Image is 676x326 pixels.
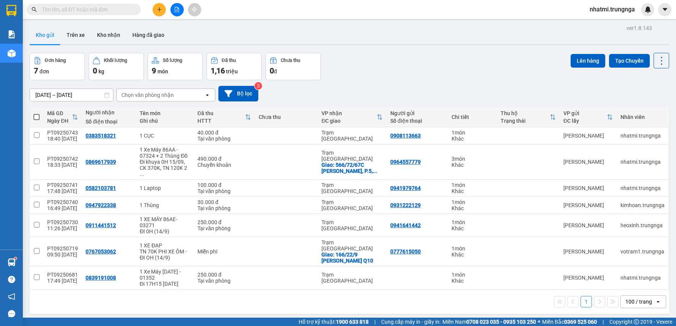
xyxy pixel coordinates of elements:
[197,219,251,225] div: 250.000 đ
[207,53,262,80] button: Đã thu1,16 triệu
[140,159,190,177] div: Đi khuya 0H 15/09, CK 370K, TN 120K 2T đồ
[452,278,493,284] div: Khác
[634,319,639,324] span: copyright
[266,53,321,80] button: Chưa thu0đ
[259,114,314,120] div: Chưa thu
[321,199,383,211] div: Trạm [GEOGRAPHIC_DATA]
[91,26,126,44] button: Kho nhận
[452,188,493,194] div: Khác
[194,107,255,127] th: Toggle SortBy
[662,6,668,13] span: caret-down
[30,53,85,80] button: Đơn hàng7đơn
[14,257,17,260] sup: 1
[197,272,251,278] div: 250.000 đ
[197,130,251,136] div: 40.000 đ
[86,109,132,116] div: Người nhận
[86,222,116,228] div: 0911441512
[321,239,383,252] div: Trạm [GEOGRAPHIC_DATA]
[571,54,605,68] button: Lên hàng
[442,318,536,326] span: Miền Nam
[373,168,377,174] span: ...
[8,276,15,283] span: question-circle
[86,202,116,208] div: 0947922338
[452,199,493,205] div: 1 món
[390,110,444,116] div: Người gửi
[563,202,613,208] div: [PERSON_NAME]
[538,320,540,323] span: ⚪️
[620,248,665,255] div: votram1.trungnga
[197,110,245,116] div: Đã thu
[140,171,144,177] span: ...
[197,162,251,168] div: Chuyển khoản
[222,58,236,63] div: Đã thu
[6,5,16,16] img: logo-vxr
[140,202,190,208] div: 1 Thùng
[299,318,369,326] span: Hỗ trợ kỹ thuật:
[47,199,78,205] div: PT09250740
[620,159,665,165] div: nhatmi.trungnga
[45,58,66,63] div: Đơn hàng
[86,133,116,139] div: 0383518321
[174,7,180,12] span: file-add
[197,278,251,284] div: Tại văn phòng
[157,68,168,74] span: món
[452,252,493,258] div: Khác
[47,156,78,162] div: PT09250742
[42,5,132,14] input: Tìm tên, số ĐT hoặc mã đơn
[140,269,190,281] div: 1 Xe Máy 86AD - 01352
[452,130,493,136] div: 1 món
[140,147,190,159] div: 1 Xe Máy 86AA - 07324 + 2 Thùng Đồ
[197,136,251,142] div: Tại văn phòng
[47,219,78,225] div: PT09250730
[274,68,277,74] span: đ
[192,7,197,12] span: aim
[321,272,383,284] div: Trạm [GEOGRAPHIC_DATA]
[47,272,78,278] div: PT09250681
[47,182,78,188] div: PT09250741
[197,182,251,188] div: 100.000 đ
[620,133,665,139] div: nhatmi.trungnga
[104,58,127,63] div: Khối lượng
[47,110,72,116] div: Mã GD
[226,68,238,74] span: triệu
[560,107,617,127] th: Toggle SortBy
[93,66,97,75] span: 0
[8,30,16,38] img: solution-icon
[86,248,116,255] div: 0767053062
[321,162,383,174] div: Giao: 566/72/67C Nguyễn Thái Sơn, P.5, Gò Vấp
[563,185,613,191] div: [PERSON_NAME]
[644,6,651,13] img: icon-new-feature
[34,66,38,75] span: 7
[321,110,377,116] div: VP nhận
[658,3,671,16] button: caret-down
[381,318,441,326] span: Cung cấp máy in - giấy in:
[390,159,421,165] div: 0964557779
[47,118,72,124] div: Ngày ĐH
[99,68,104,74] span: kg
[89,53,144,80] button: Khối lượng0kg
[452,245,493,252] div: 1 món
[563,118,607,124] div: ĐC lấy
[86,275,116,281] div: 0839191008
[8,310,15,317] span: message
[270,66,274,75] span: 0
[204,92,210,98] svg: open
[321,130,383,142] div: Trạm [GEOGRAPHIC_DATA]
[86,119,132,125] div: Số điện thoại
[140,133,190,139] div: 1 CỤC
[563,248,613,255] div: [PERSON_NAME]
[563,159,613,165] div: [PERSON_NAME]
[321,182,383,194] div: Trạm [GEOGRAPHIC_DATA]
[47,225,78,231] div: 11:26 [DATE]
[153,3,166,16] button: plus
[452,272,493,278] div: 1 món
[126,26,170,44] button: Hàng đã giao
[47,188,78,194] div: 17:48 [DATE]
[374,318,375,326] span: |
[140,185,190,191] div: 1 Laptop
[452,156,493,162] div: 3 món
[452,205,493,211] div: Khác
[47,130,78,136] div: PT09250743
[43,107,82,127] th: Toggle SortBy
[140,281,190,287] div: Đi 17H15 13/09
